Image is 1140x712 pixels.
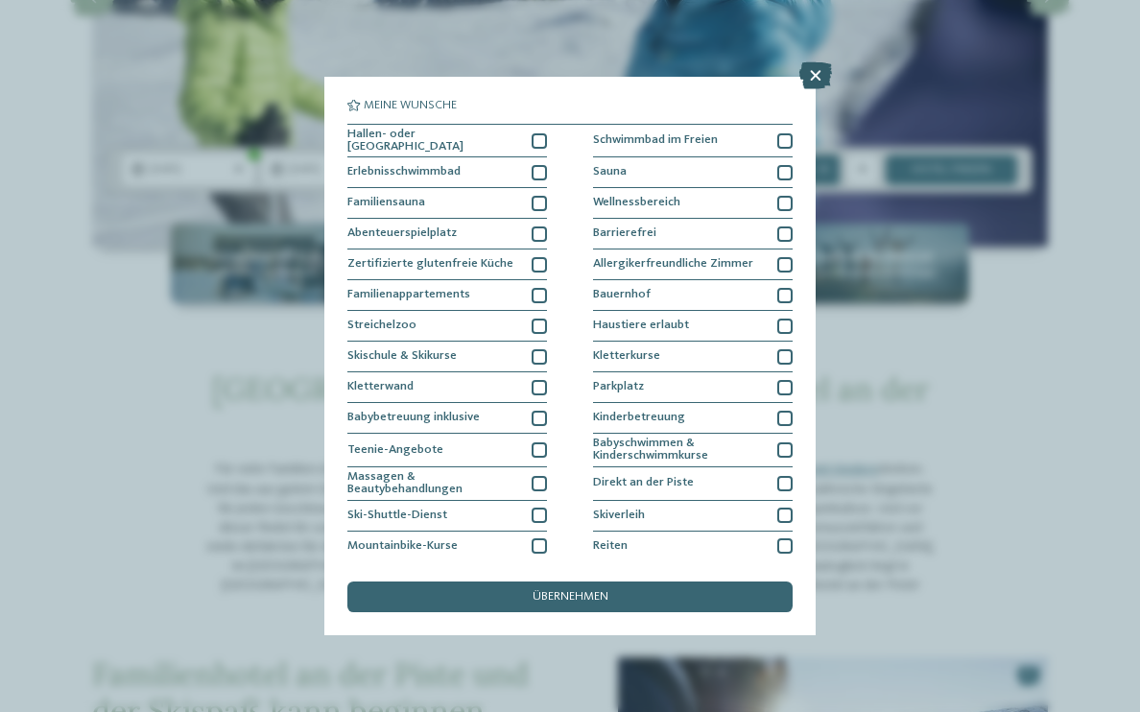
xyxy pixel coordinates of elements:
span: Babybetreuung inklusive [347,412,480,424]
span: Familiensauna [347,197,425,209]
span: Hallen- oder [GEOGRAPHIC_DATA] [347,129,520,154]
span: Allergikerfreundliche Zimmer [593,258,753,271]
span: Familienappartements [347,289,470,301]
span: Sauna [593,166,627,178]
span: Ski-Shuttle-Dienst [347,510,447,522]
span: Skiverleih [593,510,645,522]
span: Kletterkurse [593,350,660,363]
span: Abenteuerspielplatz [347,227,457,240]
span: Skischule & Skikurse [347,350,457,363]
span: Kinderbetreuung [593,412,685,424]
span: Direkt an der Piste [593,477,694,489]
span: Bauernhof [593,289,651,301]
span: Mountainbike-Kurse [347,540,458,553]
span: Babyschwimmen & Kinderschwimmkurse [593,438,766,463]
span: Meine Wünsche [364,100,457,112]
span: Reiten [593,540,628,553]
span: Massagen & Beautybehandlungen [347,471,520,496]
span: Haustiere erlaubt [593,320,689,332]
span: Kletterwand [347,381,414,393]
span: Schwimmbad im Freien [593,134,718,147]
span: Barrierefrei [593,227,656,240]
span: Zertifizierte glutenfreie Küche [347,258,513,271]
span: Parkplatz [593,381,644,393]
span: übernehmen [533,591,608,604]
span: Streichelzoo [347,320,416,332]
span: Teenie-Angebote [347,444,443,457]
span: Erlebnisschwimmbad [347,166,461,178]
span: Wellnessbereich [593,197,680,209]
